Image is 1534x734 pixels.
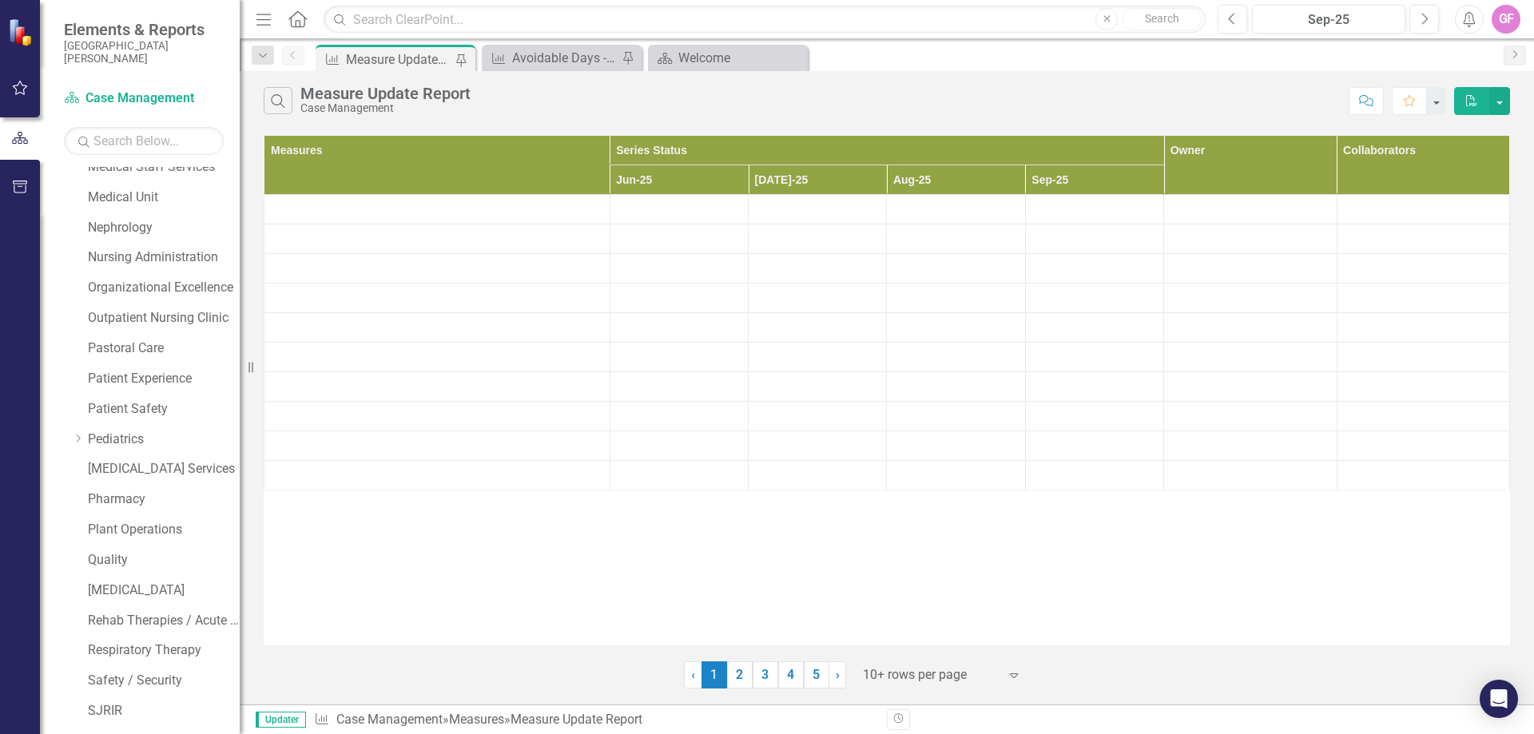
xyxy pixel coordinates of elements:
[701,661,727,688] span: 1
[88,279,240,297] a: Organizational Excellence
[88,581,240,600] a: [MEDICAL_DATA]
[691,667,695,682] span: ‹
[300,85,471,102] div: Measure Update Report
[486,48,618,68] a: Avoidable Days - External
[1252,5,1405,34] button: Sep-25
[88,309,240,327] a: Outpatient Nursing Clinic
[88,370,240,388] a: Patient Experience
[346,50,451,69] div: Measure Update Report
[64,127,224,155] input: Search Below...
[64,39,224,65] small: [GEOGRAPHIC_DATA][PERSON_NAME]
[300,102,471,114] div: Case Management
[64,89,224,108] a: Case Management
[727,661,753,688] a: 2
[778,661,804,688] a: 4
[753,661,778,688] a: 3
[336,712,443,727] a: Case Management
[88,188,240,207] a: Medical Unit
[678,48,804,68] div: Welcome
[804,661,829,688] a: 5
[836,667,840,682] span: ›
[88,612,240,630] a: Rehab Therapies / Acute Wound Care
[1122,8,1202,30] button: Search
[88,521,240,539] a: Plant Operations
[88,551,240,569] a: Quality
[1480,680,1518,718] div: Open Intercom Messenger
[88,460,240,478] a: [MEDICAL_DATA] Services
[64,20,224,39] span: Elements & Reports
[88,158,240,177] a: Medical Staff Services
[88,339,240,358] a: Pastoral Care
[88,490,240,509] a: Pharmacy
[314,711,875,729] div: » »
[88,219,240,237] a: Nephrology
[449,712,504,727] a: Measures
[652,48,804,68] a: Welcome
[8,18,36,46] img: ClearPoint Strategy
[1492,5,1520,34] button: GF
[1258,10,1400,30] div: Sep-25
[88,702,240,720] a: SJRIR
[88,641,240,660] a: Respiratory Therapy
[88,248,240,267] a: Nursing Administration
[88,400,240,419] a: Patient Safety
[256,712,306,728] span: Updater
[88,672,240,690] a: Safety / Security
[324,6,1206,34] input: Search ClearPoint...
[512,48,618,68] div: Avoidable Days - External
[1145,12,1179,25] span: Search
[511,712,642,727] div: Measure Update Report
[88,430,240,449] a: Pediatrics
